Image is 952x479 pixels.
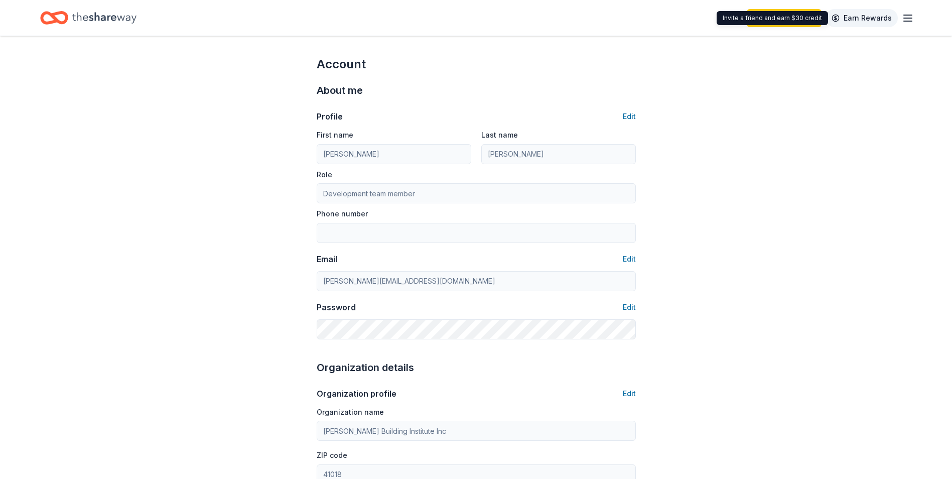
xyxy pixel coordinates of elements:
div: Email [317,253,337,265]
a: Earn Rewards [826,9,898,27]
label: Role [317,170,332,180]
label: Last name [481,130,518,140]
div: About me [317,82,636,98]
label: Phone number [317,209,368,219]
a: Home [40,6,137,30]
label: Organization name [317,407,384,417]
button: Edit [623,388,636,400]
div: Password [317,301,356,313]
label: ZIP code [317,450,347,460]
div: Organization details [317,360,636,376]
button: Edit [623,301,636,313]
div: Invite a friend and earn $30 credit [717,11,828,25]
label: First name [317,130,353,140]
div: Account [317,56,636,72]
div: Profile [317,110,343,123]
a: Start free trial [747,9,822,27]
div: Organization profile [317,388,396,400]
button: Edit [623,110,636,123]
button: Edit [623,253,636,265]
